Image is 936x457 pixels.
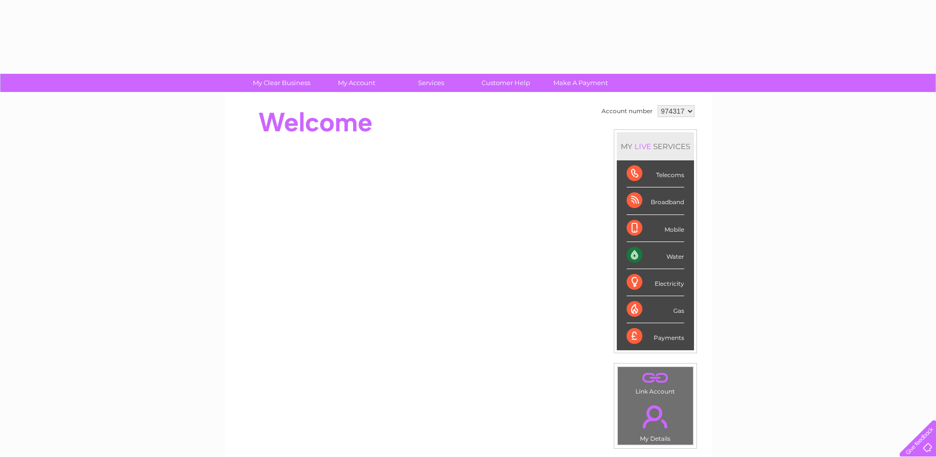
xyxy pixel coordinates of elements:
[627,269,684,296] div: Electricity
[627,323,684,350] div: Payments
[241,74,322,92] a: My Clear Business
[617,366,694,397] td: Link Account
[627,187,684,214] div: Broadband
[627,215,684,242] div: Mobile
[540,74,621,92] a: Make A Payment
[620,399,691,434] a: .
[617,397,694,445] td: My Details
[627,296,684,323] div: Gas
[620,369,691,387] a: .
[391,74,472,92] a: Services
[633,142,653,151] div: LIVE
[316,74,397,92] a: My Account
[465,74,546,92] a: Customer Help
[627,242,684,269] div: Water
[617,132,694,160] div: MY SERVICES
[627,160,684,187] div: Telecoms
[599,103,655,120] td: Account number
